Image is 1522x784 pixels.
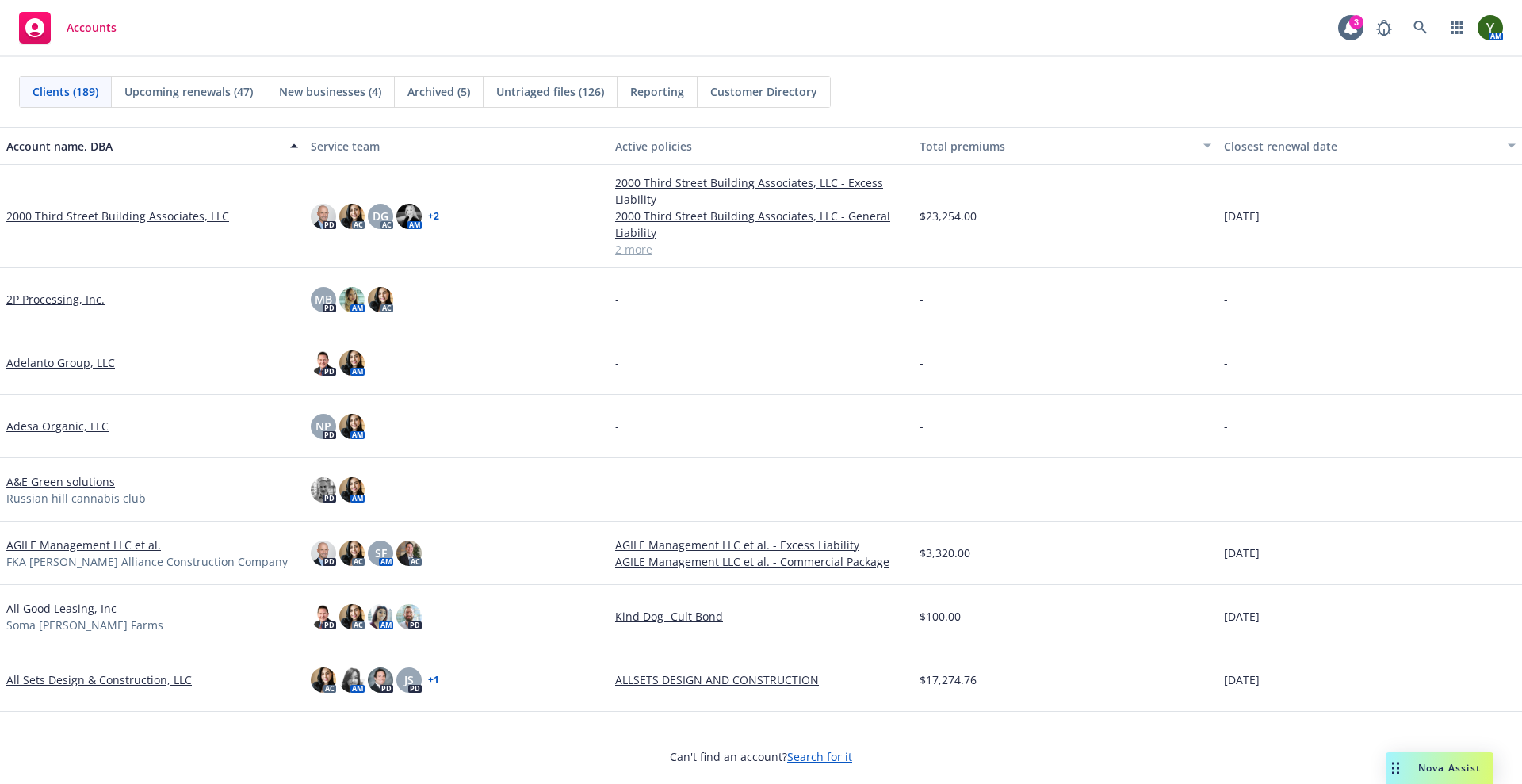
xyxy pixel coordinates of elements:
[630,83,684,100] span: Reporting
[1224,545,1260,561] span: [DATE]
[710,83,817,100] span: Customer Directory
[339,350,365,376] img: photo
[615,481,619,498] span: -
[339,204,365,229] img: photo
[315,291,332,308] span: MB
[396,604,422,629] img: photo
[615,553,907,570] a: AGILE Management LLC et al. - Commercial Package
[615,208,907,241] a: 2000 Third Street Building Associates, LLC - General Liability
[6,418,109,434] a: Adesa Organic, LLC
[1224,608,1260,625] span: [DATE]
[368,287,393,312] img: photo
[1349,15,1363,29] div: 3
[6,490,146,507] span: Russian hill cannabis club
[6,600,117,617] a: All Good Leasing, Inc
[339,477,365,503] img: photo
[615,241,907,258] a: 2 more
[1224,208,1260,224] span: [DATE]
[920,291,924,308] span: -
[615,354,619,371] span: -
[920,138,1194,155] div: Total premiums
[311,667,336,693] img: photo
[339,287,365,312] img: photo
[1224,291,1228,308] span: -
[920,608,961,625] span: $100.00
[315,418,331,434] span: NP
[1224,671,1260,688] span: [DATE]
[404,671,414,688] span: JS
[496,83,604,100] span: Untriaged files (126)
[6,553,288,570] span: FKA [PERSON_NAME] Alliance Construction Company
[787,749,852,764] a: Search for it
[920,418,924,434] span: -
[396,204,422,229] img: photo
[6,617,163,633] span: Soma [PERSON_NAME] Farms
[920,671,977,688] span: $17,274.76
[1418,761,1481,774] span: Nova Assist
[920,545,970,561] span: $3,320.00
[1441,12,1473,44] a: Switch app
[1386,752,1493,784] button: Nova Assist
[920,481,924,498] span: -
[339,604,365,629] img: photo
[920,354,924,371] span: -
[1224,418,1228,434] span: -
[375,545,387,561] span: SF
[615,174,907,208] a: 2000 Third Street Building Associates, LLC - Excess Liability
[368,667,393,693] img: photo
[1405,12,1436,44] a: Search
[1386,752,1405,784] div: Drag to move
[6,354,115,371] a: Adelanto Group, LLC
[311,138,602,155] div: Service team
[311,541,336,566] img: photo
[920,208,977,224] span: $23,254.00
[339,414,365,439] img: photo
[615,418,619,434] span: -
[407,83,470,100] span: Archived (5)
[913,127,1218,165] button: Total premiums
[339,667,365,693] img: photo
[609,127,913,165] button: Active policies
[311,477,336,503] img: photo
[1368,12,1400,44] a: Report a Bug
[33,83,98,100] span: Clients (189)
[67,21,117,34] span: Accounts
[6,138,281,155] div: Account name, DBA
[6,537,161,553] a: AGILE Management LLC et al.
[6,291,105,308] a: 2P Processing, Inc.
[6,208,229,224] a: 2000 Third Street Building Associates, LLC
[304,127,609,165] button: Service team
[1224,138,1498,155] div: Closest renewal date
[311,604,336,629] img: photo
[339,541,365,566] img: photo
[1224,481,1228,498] span: -
[368,604,393,629] img: photo
[311,350,336,376] img: photo
[311,204,336,229] img: photo
[615,671,907,688] a: ALLSETS DESIGN AND CONSTRUCTION
[6,473,115,490] a: A&E Green solutions
[670,748,852,765] span: Can't find an account?
[396,541,422,566] img: photo
[1478,15,1503,40] img: photo
[373,208,388,224] span: DG
[124,83,253,100] span: Upcoming renewals (47)
[1218,127,1522,165] button: Closest renewal date
[615,291,619,308] span: -
[428,212,439,221] a: + 2
[1224,354,1228,371] span: -
[279,83,381,100] span: New businesses (4)
[615,537,907,553] a: AGILE Management LLC et al. - Excess Liability
[6,671,192,688] a: All Sets Design & Construction, LLC
[13,6,123,50] a: Accounts
[615,138,907,155] div: Active policies
[615,608,907,625] a: Kind Dog- Cult Bond
[428,675,439,685] a: + 1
